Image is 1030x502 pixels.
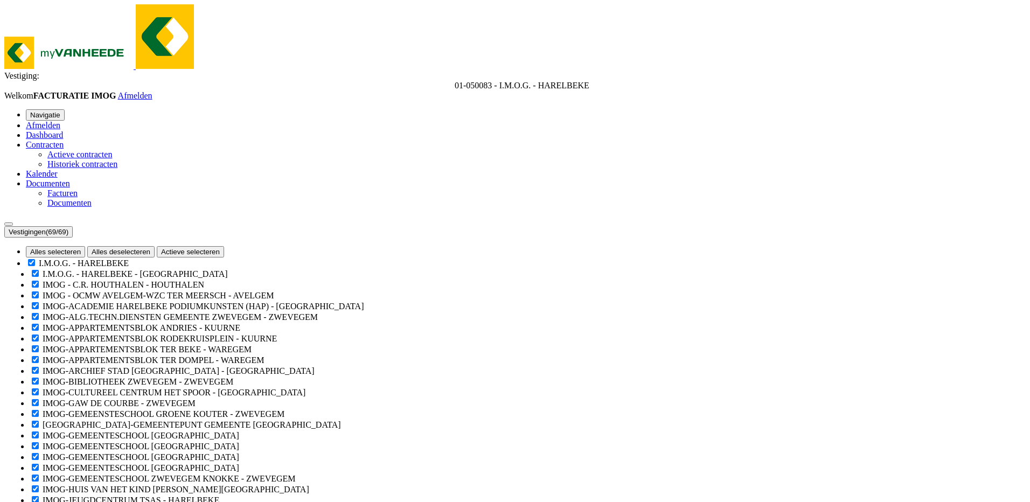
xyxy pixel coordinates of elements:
label: IMOG-APPARTEMENTSBLOK TER BEKE - WAREGEM [43,345,252,354]
label: IMOG-GEMEENTESCHOOL [GEOGRAPHIC_DATA] [43,442,239,451]
label: IMOG-HUIS VAN HET KIND [PERSON_NAME][GEOGRAPHIC_DATA] [43,485,309,494]
a: Contracten [26,140,64,149]
label: IMOG-ACADEMIE HARELBEKE PODIUMKUNSTEN (HAP) - [GEOGRAPHIC_DATA] [43,302,364,311]
button: Navigatie [26,109,65,121]
label: IMOG-APPARTEMENTSBLOK RODEKRUISPLEIN - KUURNE [43,334,277,343]
a: Actieve contracten [47,150,112,159]
a: Afmelden [118,91,152,100]
img: myVanheede [136,4,194,69]
label: I.M.O.G. - HARELBEKE - [GEOGRAPHIC_DATA] [43,269,228,278]
label: IMOG-GEMEENTESCHOOL [GEOGRAPHIC_DATA] [43,452,239,462]
button: Alles selecteren [26,246,85,257]
label: I.M.O.G. - HARELBEKE [39,259,129,268]
img: myVanheede [4,37,134,69]
span: 01-050083 - I.M.O.G. - HARELBEKE [455,81,589,90]
label: IMOG-APPARTEMENTSBLOK ANDRIES - KUURNE [43,323,240,332]
strong: FACTURATIE IMOG [33,91,116,100]
label: IMOG-APPARTEMENTSBLOK TER DOMPEL - WAREGEM [43,355,265,365]
span: Welkom [4,91,118,100]
a: Facturen [47,189,78,198]
label: IMOG-BIBLIOTHEEK ZWEVEGEM - ZWEVEGEM [43,377,233,386]
a: Documenten [47,198,92,207]
button: Actieve selecteren [157,246,224,257]
count: (69/69) [46,228,68,236]
button: Alles deselecteren [87,246,155,257]
label: IMOG-GEMEENTESCHOOL ZWEVEGEM KNOKKE - ZWEVEGEM [43,474,296,483]
label: IMOG-GEMEENTESCHOOL [GEOGRAPHIC_DATA] [43,431,239,440]
button: Vestigingen(69/69) [4,226,73,238]
span: Vestiging: [4,71,39,80]
label: IMOG - C.R. HOUTHALEN - HOUTHALEN [43,280,204,289]
label: IMOG-GAW DE COURBE - ZWEVEGEM [43,399,196,408]
a: Historiek contracten [47,159,117,169]
a: Afmelden [26,121,60,130]
label: IMOG-ARCHIEF STAD [GEOGRAPHIC_DATA] - [GEOGRAPHIC_DATA] [43,366,315,375]
span: Navigatie [30,111,60,119]
label: [GEOGRAPHIC_DATA]-GEMEENTEPUNT GEMEENTE [GEOGRAPHIC_DATA] [43,420,341,429]
label: IMOG-GEMEENTESCHOOL [GEOGRAPHIC_DATA] [43,463,239,472]
label: IMOG - OCMW AVELGEM-WZC TER MEERSCH - AVELGEM [43,291,274,300]
span: Vestigingen [9,228,68,236]
label: IMOG-ALG.TECHN.DIENSTEN GEMEENTE ZWEVEGEM - ZWEVEGEM [43,312,318,322]
a: Kalender [26,169,58,178]
a: Dashboard [26,130,63,140]
a: Documenten [26,179,70,188]
label: IMOG-CULTUREEL CENTRUM HET SPOOR - [GEOGRAPHIC_DATA] [43,388,305,397]
label: IMOG-GEMEENSTESCHOOL GROENE KOUTER - ZWEVEGEM [43,409,284,419]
